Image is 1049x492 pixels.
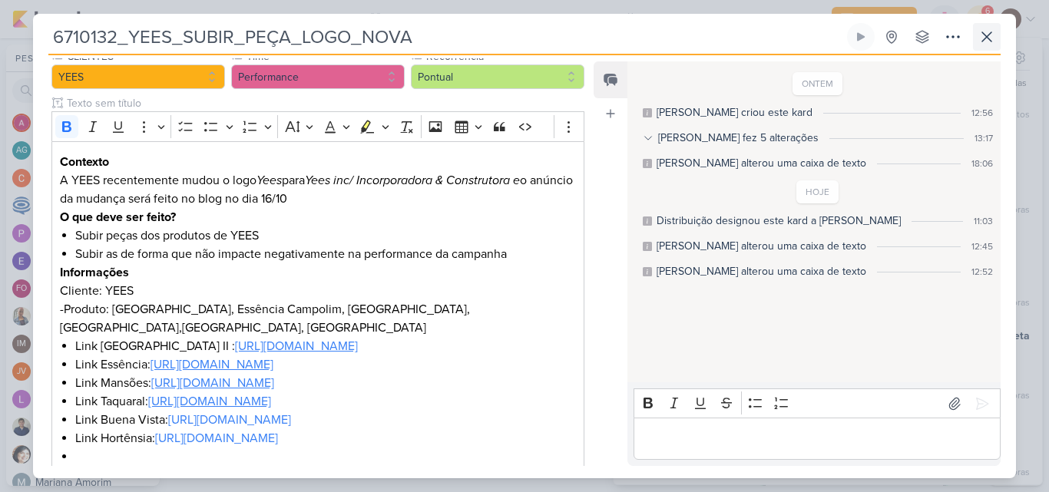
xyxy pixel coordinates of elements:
[148,394,271,409] a: [URL][DOMAIN_NAME]
[256,173,282,188] i: Yees
[75,429,576,447] li: Link Hortênsia:
[643,242,652,251] div: Este log é visível à todos no kard
[51,111,584,141] div: Editor toolbar
[60,282,576,300] p: Cliente: YEES
[168,412,291,428] a: [URL][DOMAIN_NAME]
[75,392,576,411] li: Link Taquaral:
[75,355,576,374] li: Link Essência:
[657,238,866,254] div: Isabella alterou uma caixa de texto
[971,265,993,279] div: 12:52
[971,239,993,253] div: 12:45
[60,210,176,225] strong: O que deve ser feito?
[60,154,109,170] strong: Contexto
[657,104,812,121] div: Isabella criou este kard
[657,263,866,279] div: Isabella alterou uma caixa de texto
[643,267,652,276] div: Este log é visível à todos no kard
[855,31,867,43] div: Ligar relógio
[411,64,584,89] button: Pontual
[75,245,576,263] li: Subir as de forma que não impacte negativamente na performance da campanha
[151,357,273,372] a: [URL][DOMAIN_NAME]
[634,388,1001,418] div: Editor toolbar
[643,108,652,117] div: Este log é visível à todos no kard
[60,300,576,337] p: -Produto: [GEOGRAPHIC_DATA], Essência Campolim, [GEOGRAPHIC_DATA], [GEOGRAPHIC_DATA],[GEOGRAPHIC_...
[75,337,576,355] li: Link [GEOGRAPHIC_DATA] II :
[643,159,652,168] div: Este log é visível à todos no kard
[657,213,901,229] div: Distribuição designou este kard a Rafael
[75,411,576,429] li: Link Buena Vista:
[64,95,584,111] input: Texto sem título
[155,431,278,446] a: [URL][DOMAIN_NAME]
[235,338,358,354] a: [URL][DOMAIN_NAME]
[51,64,225,89] button: YEES
[971,106,993,120] div: 12:56
[75,374,576,392] li: Link Mansões:
[971,157,993,170] div: 18:06
[643,216,652,226] div: Este log é visível à todos no kard
[60,265,129,280] strong: Informações
[75,226,576,245] li: Subir peças dos produtos de YEES
[51,141,584,478] div: Editor editing area: main
[634,418,1001,460] div: Editor editing area: main
[657,155,866,171] div: Caroline alterou uma caixa de texto
[305,173,520,188] i: Yees inc/ Incorporadora & Construtora e
[974,214,993,228] div: 11:03
[151,375,274,391] a: [URL][DOMAIN_NAME]
[231,64,405,89] button: Performance
[60,171,576,208] p: A YEES recentemente mudou o logo para o anúncio da mudança será feito no blog no dia 16/10
[658,130,819,146] div: [PERSON_NAME] fez 5 alterações
[975,131,993,145] div: 13:17
[48,23,844,51] input: Kard Sem Título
